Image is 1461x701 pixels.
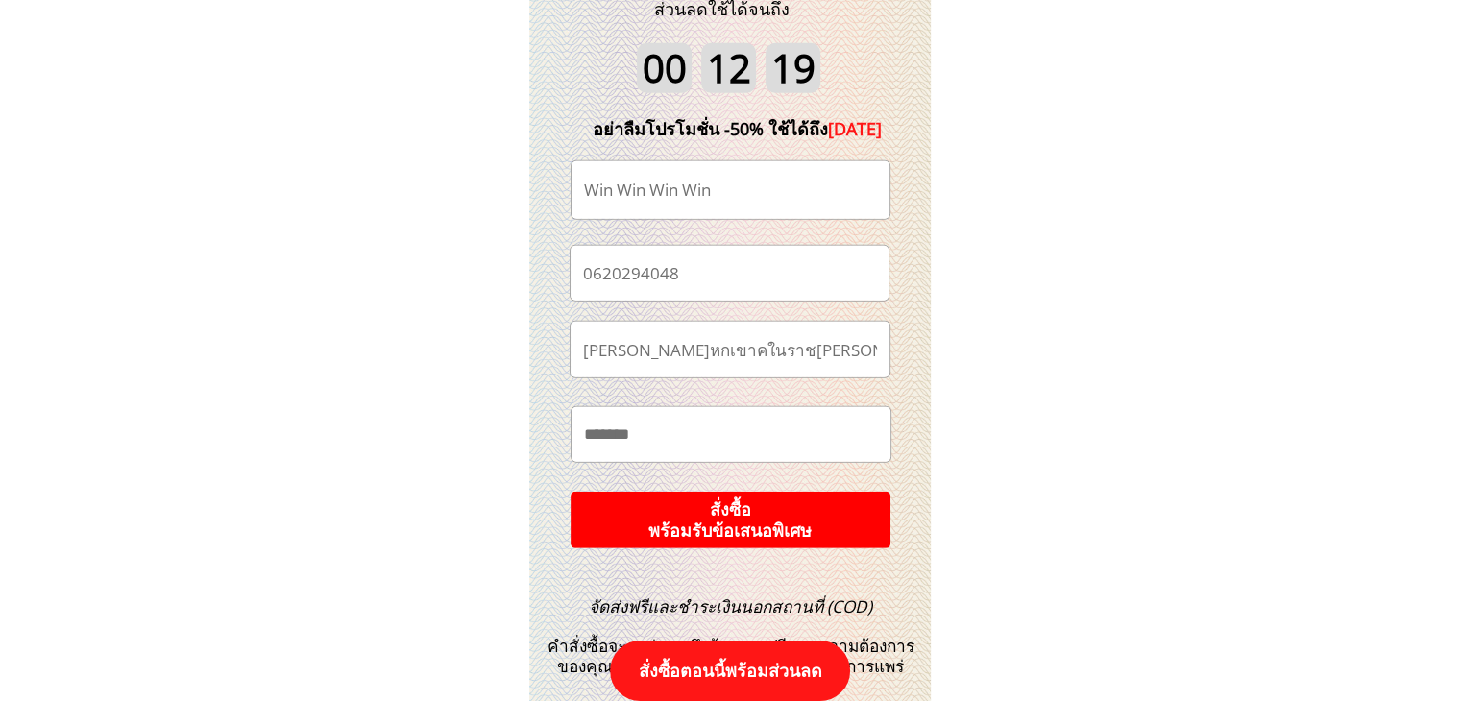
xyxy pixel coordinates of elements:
[564,491,897,550] p: สั่งซื้อ พร้อมรับข้อเสนอพิเศษ
[536,597,926,697] h3: คำสั่งซื้อจะถูกส่งตรงถึงบ้านคุณฟรีตามความต้องการของคุณในขณะที่ปิดมาตรฐานการป้องกันการแพร่ระบาด
[610,641,850,701] p: สั่งซื้อตอนนี้พร้อมส่วนลด
[578,322,882,377] input: ที่อยู่จัดส่ง
[589,595,872,617] span: จัดส่งฟรีและชำระเงินนอกสถานที่ (COD)
[828,117,882,140] span: [DATE]
[564,115,912,143] div: อย่าลืมโปรโมชั่น -50% ใช้ได้ถึง
[578,246,881,301] input: เบอร์โทรศัพท์
[579,161,882,219] input: ชื่อ-นามสกุล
